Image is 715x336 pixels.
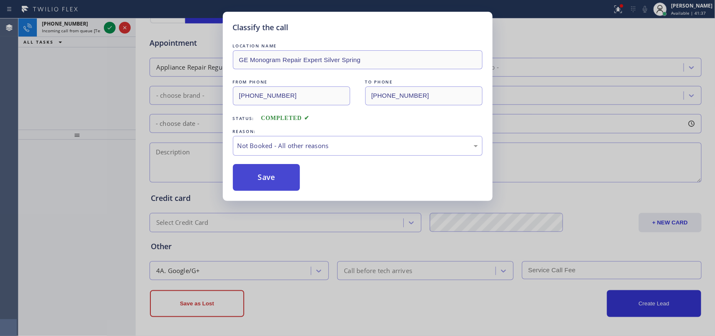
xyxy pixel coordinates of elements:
[261,115,310,121] span: COMPLETED
[365,86,483,105] input: To phone
[233,86,350,105] input: From phone
[237,141,478,151] div: Not Booked - All other reasons
[233,22,289,33] h5: Classify the call
[233,127,483,136] div: REASON:
[233,42,483,50] div: LOCATION NAME
[233,78,350,86] div: FROM PHONE
[365,78,483,86] div: TO PHONE
[233,115,255,121] span: Status:
[233,164,300,191] button: Save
